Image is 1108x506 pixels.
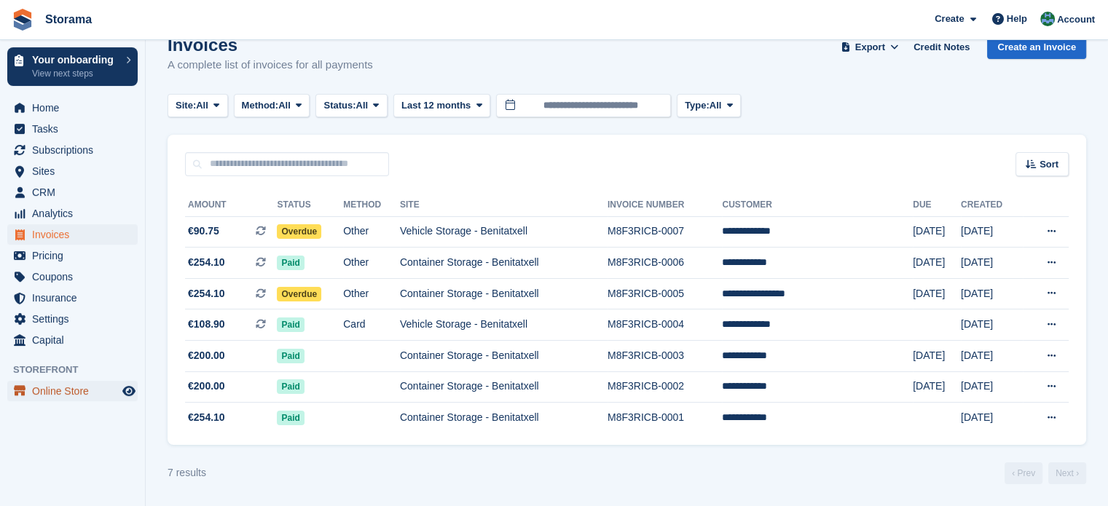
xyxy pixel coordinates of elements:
a: Previous [1005,462,1042,484]
span: Method: [242,98,279,113]
span: €254.10 [188,410,225,425]
button: Method: All [234,94,310,118]
th: Due [913,194,961,217]
span: Site: [176,98,196,113]
td: [DATE] [961,371,1023,403]
td: [DATE] [913,216,961,248]
span: Coupons [32,266,119,287]
span: €254.10 [188,255,225,270]
a: Preview store [120,382,138,400]
span: Last 12 months [401,98,471,113]
th: Status [277,194,343,217]
span: Analytics [32,203,119,224]
a: menu [7,182,138,202]
a: menu [7,288,138,308]
span: All [278,98,291,113]
span: Paid [277,317,304,332]
td: Other [343,216,400,248]
td: Container Storage - Benitatxell [400,278,608,309]
span: Help [1007,12,1027,26]
td: Vehicle Storage - Benitatxell [400,216,608,248]
a: menu [7,309,138,329]
button: Type: All [677,94,741,118]
td: [DATE] [913,341,961,372]
a: menu [7,119,138,139]
nav: Page [1002,462,1089,484]
td: M8F3RICB-0001 [608,403,722,433]
a: Credit Notes [908,35,975,59]
th: Invoice Number [608,194,722,217]
td: [DATE] [913,278,961,309]
span: Storefront [13,363,145,377]
span: €108.90 [188,317,225,332]
td: Container Storage - Benitatxell [400,248,608,279]
p: View next steps [32,67,119,80]
td: [DATE] [913,248,961,279]
span: All [196,98,208,113]
span: Paid [277,411,304,425]
span: Account [1057,12,1095,27]
span: Insurance [32,288,119,308]
span: €254.10 [188,286,225,301]
span: Overdue [277,224,321,239]
span: All [710,98,722,113]
td: M8F3RICB-0007 [608,216,722,248]
span: Status: [323,98,355,113]
span: €200.00 [188,379,225,394]
a: menu [7,161,138,181]
a: Storama [39,7,98,31]
a: menu [7,245,138,266]
span: €90.75 [188,224,219,239]
span: Sites [32,161,119,181]
span: Online Store [32,381,119,401]
span: Home [32,98,119,118]
span: Invoices [32,224,119,245]
span: Pricing [32,245,119,266]
span: All [356,98,369,113]
th: Amount [185,194,277,217]
td: Container Storage - Benitatxell [400,371,608,403]
span: Paid [277,256,304,270]
td: M8F3RICB-0006 [608,248,722,279]
a: Your onboarding View next steps [7,47,138,86]
a: menu [7,140,138,160]
span: Capital [32,330,119,350]
span: Type: [685,98,710,113]
span: €200.00 [188,348,225,363]
a: Create an Invoice [987,35,1086,59]
td: [DATE] [913,371,961,403]
span: Paid [277,379,304,394]
td: [DATE] [961,403,1023,433]
th: Site [400,194,608,217]
p: Your onboarding [32,55,119,65]
td: Vehicle Storage - Benitatxell [400,309,608,341]
a: menu [7,98,138,118]
div: 7 results [168,465,206,481]
th: Created [961,194,1023,217]
td: Container Storage - Benitatxell [400,341,608,372]
span: Paid [277,349,304,363]
img: stora-icon-8386f47178a22dfd0bd8f6a31ec36ba5ce8667c1dd55bd0f319d3a0aa187defe.svg [12,9,34,31]
td: Other [343,278,400,309]
a: menu [7,266,138,287]
th: Customer [722,194,913,217]
td: M8F3RICB-0004 [608,309,722,341]
td: [DATE] [961,309,1023,341]
span: Subscriptions [32,140,119,160]
span: Sort [1040,157,1058,172]
td: Other [343,248,400,279]
a: menu [7,203,138,224]
td: M8F3RICB-0003 [608,341,722,372]
td: [DATE] [961,341,1023,372]
span: Create [935,12,964,26]
td: Container Storage - Benitatxell [400,403,608,433]
a: menu [7,381,138,401]
button: Site: All [168,94,228,118]
td: [DATE] [961,216,1023,248]
th: Method [343,194,400,217]
span: Settings [32,309,119,329]
span: Overdue [277,287,321,301]
h1: Invoices [168,35,373,55]
td: M8F3RICB-0005 [608,278,722,309]
p: A complete list of invoices for all payments [168,57,373,74]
